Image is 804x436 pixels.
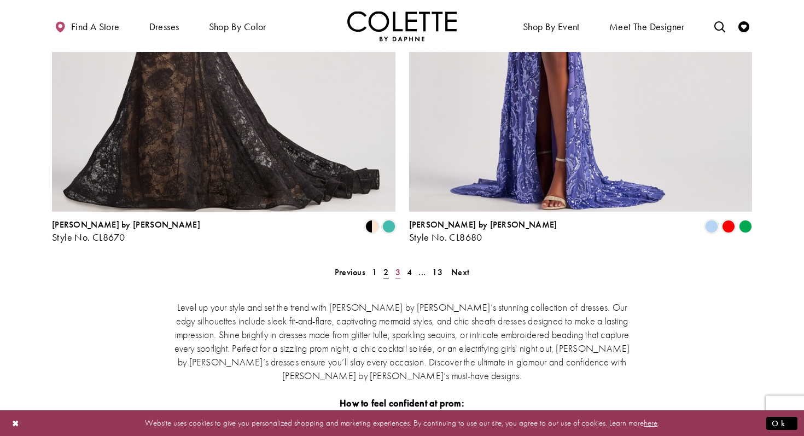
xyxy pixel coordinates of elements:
span: [PERSON_NAME] by [PERSON_NAME] [52,219,200,230]
a: Next Page [448,264,473,280]
span: Shop By Event [523,21,580,32]
span: Find a store [71,21,120,32]
div: Colette by Daphne Style No. CL8680 [409,220,557,243]
span: Shop by color [206,11,269,41]
p: Website uses cookies to give you personalized shopping and marketing experiences. By continuing t... [79,416,725,431]
a: 1 [369,264,380,280]
span: 2 [383,266,388,278]
span: Next [451,266,469,278]
img: Colette by Daphne [347,11,457,41]
span: 13 [432,266,442,278]
a: Meet the designer [607,11,688,41]
span: 4 [407,266,412,278]
strong: How to feel confident at prom: [340,397,464,409]
i: Emerald [739,220,752,233]
a: here [644,417,657,428]
a: Prev Page [331,264,369,280]
span: Dresses [147,11,182,41]
a: 4 [404,264,415,280]
i: Black/Nude [365,220,378,233]
a: ... [415,264,429,280]
i: Periwinkle [705,220,718,233]
span: Style No. CL8670 [52,231,125,243]
button: Close Dialog [7,414,25,433]
a: Toggle search [712,11,728,41]
a: 3 [392,264,404,280]
span: Current page [380,264,392,280]
span: Meet the designer [609,21,685,32]
span: Shop by color [209,21,266,32]
span: Shop By Event [520,11,582,41]
span: ... [418,266,426,278]
i: Red [722,220,735,233]
a: Visit Home Page [347,11,457,41]
p: Level up your style and set the trend with [PERSON_NAME] by [PERSON_NAME]’s stunning collection o... [170,300,634,382]
a: 13 [429,264,446,280]
span: Style No. CL8680 [409,231,482,243]
span: Previous [335,266,365,278]
button: Submit Dialog [766,416,797,430]
span: Dresses [149,21,179,32]
span: 3 [395,266,400,278]
span: 1 [372,266,377,278]
div: Colette by Daphne Style No. CL8670 [52,220,200,243]
span: [PERSON_NAME] by [PERSON_NAME] [409,219,557,230]
a: Check Wishlist [736,11,752,41]
i: Turquoise [382,220,395,233]
a: Find a store [52,11,122,41]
